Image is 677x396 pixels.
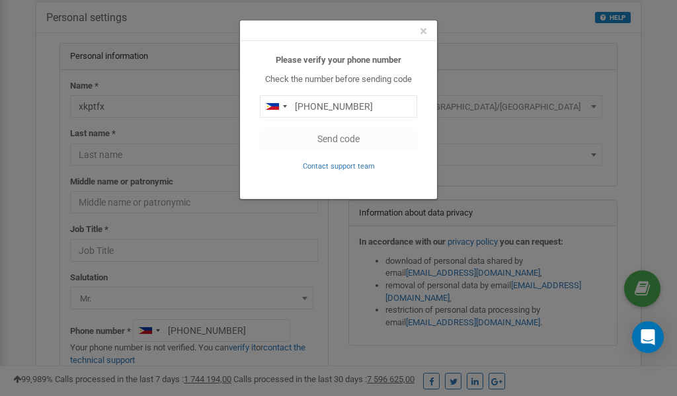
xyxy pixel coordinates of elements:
[632,321,664,353] div: Open Intercom Messenger
[303,162,375,171] small: Contact support team
[260,128,417,150] button: Send code
[276,55,401,65] b: Please verify your phone number
[420,23,427,39] span: ×
[260,95,417,118] input: 0905 123 4567
[260,73,417,86] p: Check the number before sending code
[260,96,291,117] div: Telephone country code
[303,161,375,171] a: Contact support team
[420,24,427,38] button: Close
